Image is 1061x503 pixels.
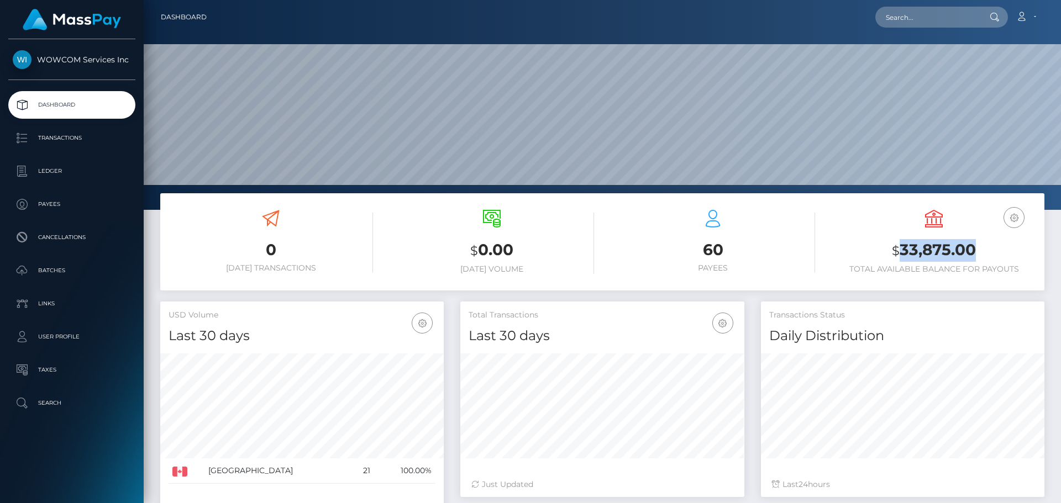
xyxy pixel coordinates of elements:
[172,467,187,476] img: CA.png
[769,310,1036,321] h5: Transactions Status
[13,97,131,113] p: Dashboard
[8,124,135,152] a: Transactions
[8,389,135,417] a: Search
[161,6,207,29] a: Dashboard
[470,243,478,258] small: $
[8,224,135,251] a: Cancellations
[8,91,135,119] a: Dashboard
[169,326,435,346] h4: Last 30 days
[351,458,375,484] td: 21
[13,50,31,69] img: WOWCOM Services Inc
[8,55,135,65] span: WOWCOM Services Inc
[13,196,131,213] p: Payees
[13,262,131,279] p: Batches
[374,458,435,484] td: 100.00%
[390,264,594,274] h6: [DATE] Volume
[471,479,733,490] div: Just Updated
[8,257,135,284] a: Batches
[204,458,351,484] td: [GEOGRAPHIC_DATA]
[13,130,131,146] p: Transactions
[8,290,135,317] a: Links
[23,9,121,30] img: MassPay Logo
[832,264,1036,274] h6: Total Available Balance for Payouts
[390,239,594,262] h3: 0.00
[8,356,135,384] a: Taxes
[13,362,131,378] p: Taxes
[875,7,979,28] input: Search...
[832,239,1036,262] h3: 33,875.00
[13,229,131,246] p: Cancellations
[169,310,435,321] h5: USD Volume
[892,243,900,258] small: $
[769,326,1036,346] h4: Daily Distribution
[169,263,373,273] h6: [DATE] Transactions
[13,295,131,312] p: Links
[611,239,815,261] h3: 60
[799,479,808,489] span: 24
[13,329,131,345] p: User Profile
[469,326,736,346] h4: Last 30 days
[13,163,131,179] p: Ledger
[8,157,135,185] a: Ledger
[469,310,736,321] h5: Total Transactions
[13,395,131,411] p: Search
[611,263,815,273] h6: Payees
[8,323,135,351] a: User Profile
[8,190,135,218] a: Payees
[169,239,373,261] h3: 0
[772,479,1033,490] div: Last hours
